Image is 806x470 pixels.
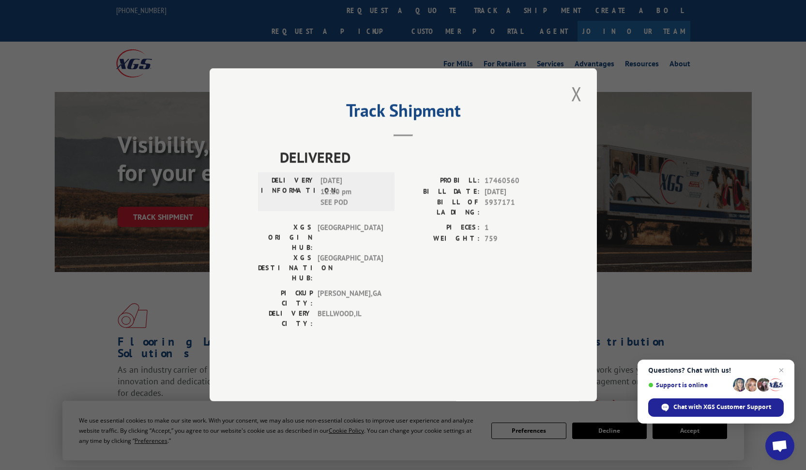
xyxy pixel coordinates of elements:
span: Questions? Chat with us! [648,366,784,374]
span: [GEOGRAPHIC_DATA] [318,253,383,284]
label: XGS ORIGIN HUB: [258,223,313,253]
button: Close modal [568,80,585,107]
span: [DATE] [485,186,548,197]
label: BILL OF LADING: [403,197,480,218]
span: 17460560 [485,176,548,187]
label: PICKUP CITY: [258,288,313,309]
label: XGS DESTINATION HUB: [258,253,313,284]
span: Chat with XGS Customer Support [648,398,784,417]
span: DELIVERED [280,147,548,168]
label: WEIGHT: [403,233,480,244]
span: 759 [485,233,548,244]
span: Support is online [648,381,730,389]
h2: Track Shipment [258,104,548,122]
label: PROBILL: [403,176,480,187]
span: [DATE] 12:10 pm SEE POD [320,176,386,209]
span: [PERSON_NAME] , GA [318,288,383,309]
span: 5937171 [485,197,548,218]
a: Open chat [765,431,794,460]
label: PIECES: [403,223,480,234]
span: BELLWOOD , IL [318,309,383,329]
span: Chat with XGS Customer Support [673,403,771,411]
label: DELIVERY CITY: [258,309,313,329]
span: 1 [485,223,548,234]
span: [GEOGRAPHIC_DATA] [318,223,383,253]
label: BILL DATE: [403,186,480,197]
label: DELIVERY INFORMATION: [261,176,316,209]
